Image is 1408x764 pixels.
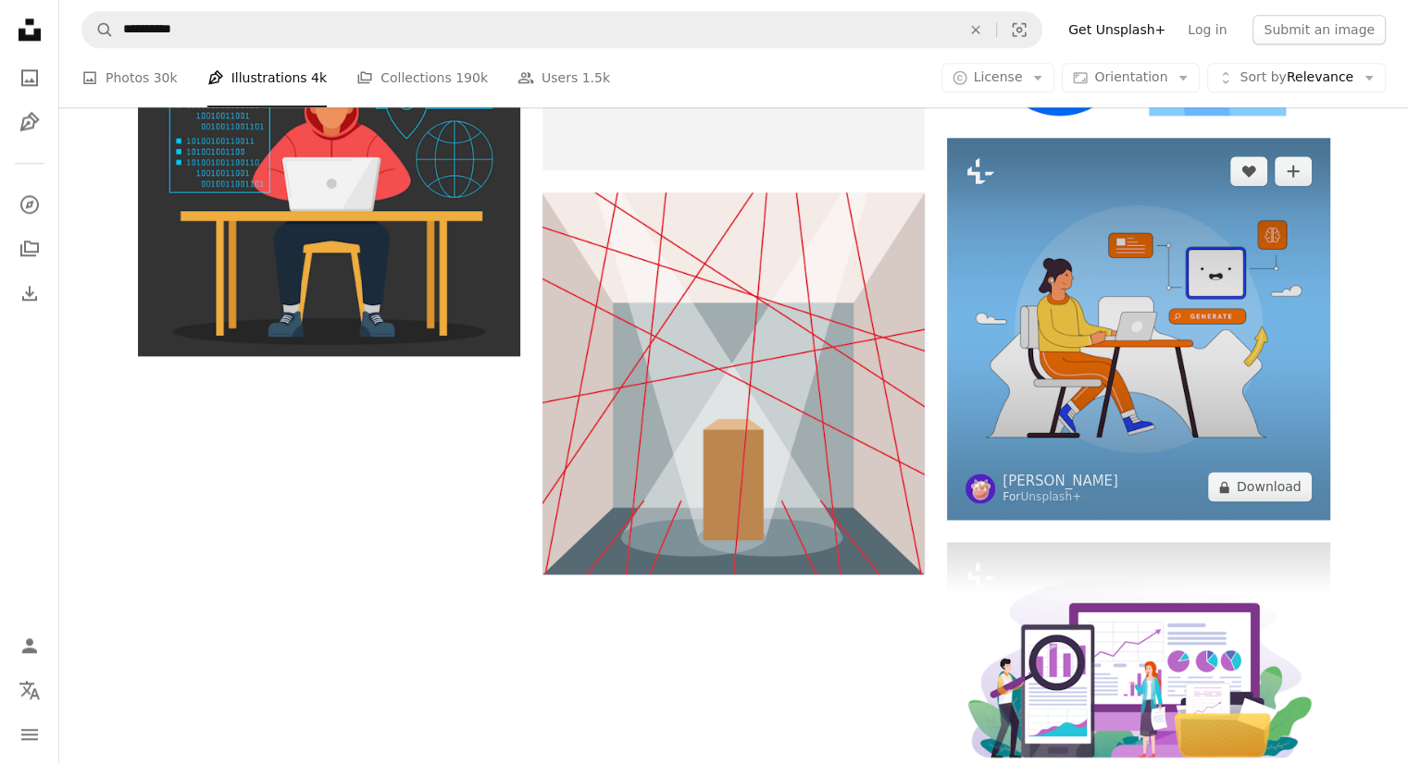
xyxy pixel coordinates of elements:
[1003,490,1118,505] div: For
[517,48,610,107] a: Users 1.5k
[1177,15,1238,44] a: Log in
[11,104,48,141] a: Illustrations
[1057,15,1177,44] a: Get Unsplash+
[542,375,925,391] a: Laser security system protects a pedestal.
[455,68,488,88] span: 190k
[1208,472,1312,501] button: Download
[82,12,114,47] button: Search Unsplash
[542,192,925,574] img: Laser security system protects a pedestal.
[947,320,1329,337] a: A person sitting at a desk with a laptop
[1020,490,1081,503] a: Unsplash+
[997,12,1041,47] button: Visual search
[947,138,1329,520] img: A person sitting at a desk with a laptop
[11,275,48,312] a: Download History
[974,69,1023,84] span: License
[1275,156,1312,186] button: Add to Collection
[11,716,48,753] button: Menu
[947,660,1329,677] a: Business illustration in modern flat design
[11,230,48,267] a: Collections
[81,48,178,107] a: Photos 30k
[941,63,1055,92] button: License
[356,48,488,107] a: Collections 190k
[966,474,995,503] img: Go to Ruliff Andrean's profile
[1094,69,1167,84] span: Orientation
[11,186,48,223] a: Explore
[1240,69,1286,84] span: Sort by
[11,672,48,709] button: Language
[11,11,48,52] a: Home — Unsplash
[1252,15,1386,44] button: Submit an image
[1230,156,1267,186] button: Like
[81,11,1042,48] form: Find visuals sitewide
[582,68,610,88] span: 1.5k
[154,68,178,88] span: 30k
[138,194,520,211] a: A person sitting at a table with a laptop
[955,12,996,47] button: Clear
[1003,472,1118,490] a: [PERSON_NAME]
[138,50,520,356] img: A person sitting at a table with a laptop
[1207,63,1386,92] button: Sort byRelevance
[11,627,48,664] a: Log in / Sign up
[11,59,48,96] a: Photos
[1240,68,1353,87] span: Relevance
[1062,63,1200,92] button: Orientation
